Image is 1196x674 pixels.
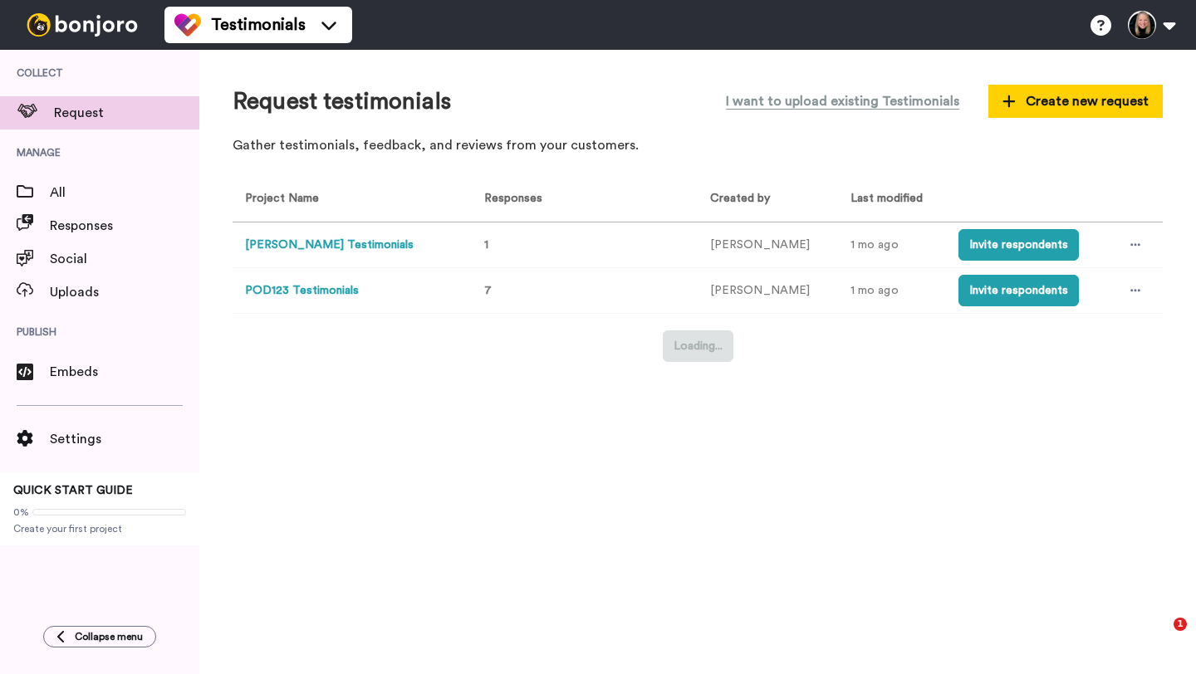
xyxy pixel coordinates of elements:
[713,83,972,120] button: I want to upload existing Testimonials
[698,177,838,222] th: Created by
[233,136,1163,155] p: Gather testimonials, feedback, and reviews from your customers.
[211,13,306,37] span: Testimonials
[988,85,1163,118] button: Create new request
[50,249,199,269] span: Social
[13,505,29,519] span: 0%
[1174,618,1187,631] span: 1
[484,285,492,296] span: 7
[75,630,143,643] span: Collapse menu
[54,103,199,123] span: Request
[838,268,946,314] td: 1 mo ago
[233,177,465,222] th: Project Name
[50,183,199,203] span: All
[13,522,186,535] span: Create your first project
[663,330,733,362] button: Loading...
[1140,618,1179,657] iframe: Intercom live chat
[698,268,838,314] td: [PERSON_NAME]
[50,362,199,382] span: Embeds
[478,193,542,204] span: Responses
[50,216,199,236] span: Responses
[726,91,959,111] span: I want to upload existing Testimonials
[245,282,359,300] button: POD123 Testimonials
[43,626,156,647] button: Collapse menu
[838,177,946,222] th: Last modified
[1002,91,1149,111] span: Create new request
[20,13,145,37] img: bj-logo-header-white.svg
[958,229,1079,261] button: Invite respondents
[245,237,414,254] button: [PERSON_NAME] Testimonials
[698,222,838,268] td: [PERSON_NAME]
[50,282,199,302] span: Uploads
[484,239,488,251] span: 1
[174,12,201,38] img: tm-color.svg
[958,275,1079,306] button: Invite respondents
[13,485,133,496] span: QUICK START GUIDE
[838,222,946,268] td: 1 mo ago
[233,89,451,115] h1: Request testimonials
[50,429,199,449] span: Settings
